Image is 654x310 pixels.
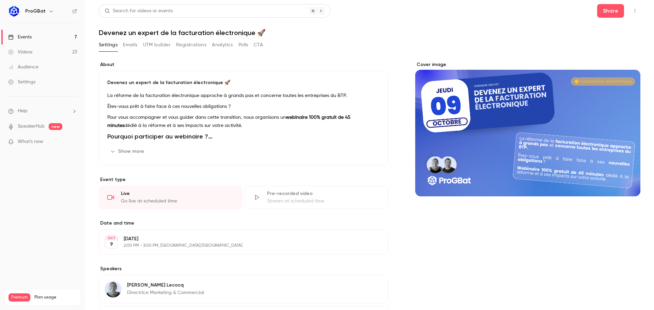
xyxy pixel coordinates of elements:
p: Devenez un expert de la facturation électronique 🚀 [107,79,379,86]
p: [PERSON_NAME] Lecocq [127,282,204,289]
label: Date and time [99,220,388,227]
div: Live [121,190,234,197]
h1: Devenez un expert de la facturation électronique 🚀 [99,29,640,37]
li: help-dropdown-opener [8,108,77,115]
div: Videos [8,49,32,55]
button: Analytics [212,39,233,50]
img: Elodie Lecocq [105,281,121,297]
p: La réforme de la facturation électronique approche à grands pas et concerne toutes les entreprise... [107,92,379,100]
div: Elodie Lecocq[PERSON_NAME] LecocqDirectrice Marketing & Commercial [99,275,388,304]
button: Show more [107,146,148,157]
span: Help [18,108,28,115]
section: Cover image [415,61,640,196]
p: 2:00 PM - 3:00 PM, [GEOGRAPHIC_DATA]/[GEOGRAPHIC_DATA] [124,243,352,248]
div: Search for videos or events [105,7,173,15]
div: Audience [8,64,38,70]
span: new [49,123,62,130]
a: SpeakerHub [18,123,45,130]
button: UTM builder [143,39,171,50]
p: Event type [99,176,388,183]
div: Events [8,34,32,40]
iframe: Noticeable Trigger [69,139,77,145]
div: Pre-recorded video [267,190,380,197]
button: Registrations [176,39,206,50]
p: [DATE] [124,235,352,242]
h6: ProGBat [25,8,46,15]
div: Pre-recorded videoStream at scheduled time [245,186,388,209]
img: ProGBat [9,6,19,17]
div: OCT [105,236,118,241]
p: 9 [110,241,113,248]
span: Premium [9,293,30,301]
div: Stream at scheduled time [267,198,380,205]
div: Go live at scheduled time [121,198,234,205]
span: What's new [18,138,43,145]
label: Speakers [99,265,388,272]
div: Settings [8,79,35,85]
button: Share [597,4,624,18]
p: Pour vous accompagner et vous guider dans cette transition, nous organisons un dédié à la réforme... [107,113,379,130]
div: LiveGo live at scheduled time [99,186,242,209]
button: Polls [238,39,248,50]
span: Plan usage [34,295,77,300]
button: Emails [123,39,137,50]
p: Directrice Marketing & Commercial [127,289,204,296]
p: Êtes-vous prêt à faire face à ces nouvelles obligations ? [107,102,379,111]
label: Cover image [415,61,640,68]
button: Settings [99,39,118,50]
button: CTA [254,39,263,50]
h1: Pourquoi participer au webinaire ? [107,132,379,141]
label: About [99,61,388,68]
